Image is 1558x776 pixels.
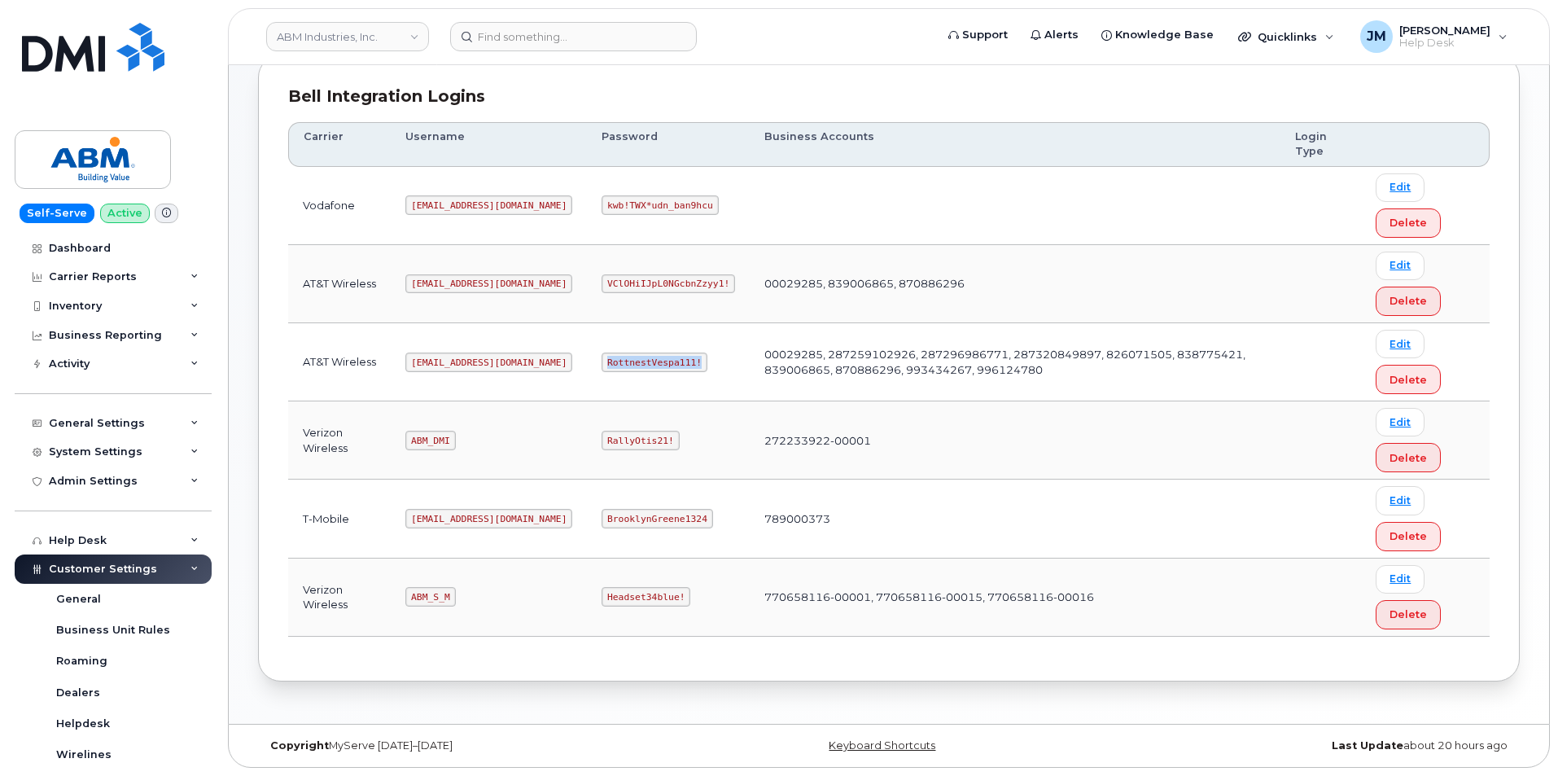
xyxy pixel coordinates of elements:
[587,122,750,167] th: Password
[1019,19,1090,51] a: Alerts
[405,509,572,528] code: [EMAIL_ADDRESS][DOMAIN_NAME]
[1376,408,1425,436] a: Edit
[1090,19,1225,51] a: Knowledge Base
[288,245,391,323] td: AT&T Wireless
[750,245,1280,323] td: 00029285, 839006865, 870886296
[405,587,455,607] code: ABM_S_M
[1349,20,1519,53] div: Jonas Mutoke
[1376,522,1441,551] button: Delete
[602,431,679,450] code: RallyOtis21!
[266,22,429,51] a: ABM Industries, Inc.
[258,739,679,752] div: MyServe [DATE]–[DATE]
[1390,215,1427,230] span: Delete
[750,559,1280,637] td: 770658116-00001, 770658116-00015, 770658116-00016
[1367,27,1386,46] span: JM
[750,323,1280,401] td: 00029285, 287259102926, 287296986771, 287320849897, 826071505, 838775421, 839006865, 870886296, 9...
[288,85,1490,108] div: Bell Integration Logins
[405,274,572,294] code: [EMAIL_ADDRESS][DOMAIN_NAME]
[1376,365,1441,394] button: Delete
[602,195,718,215] code: kwb!TWX*udn_ban9hcu
[1044,27,1079,43] span: Alerts
[1399,24,1490,37] span: [PERSON_NAME]
[288,167,391,245] td: Vodafone
[1258,30,1317,43] span: Quicklinks
[1376,486,1425,515] a: Edit
[288,122,391,167] th: Carrier
[1376,208,1441,238] button: Delete
[288,323,391,401] td: AT&T Wireless
[1115,27,1214,43] span: Knowledge Base
[1280,122,1361,167] th: Login Type
[405,195,572,215] code: [EMAIL_ADDRESS][DOMAIN_NAME]
[937,19,1019,51] a: Support
[1390,372,1427,388] span: Delete
[270,739,329,752] strong: Copyright
[405,353,572,372] code: [EMAIL_ADDRESS][DOMAIN_NAME]
[602,274,735,294] code: VClOHiIJpL0NGcbnZzyy1!
[750,401,1280,480] td: 272233922-00001
[602,587,690,607] code: Headset34blue!
[750,480,1280,558] td: 789000373
[288,480,391,558] td: T-Mobile
[1390,450,1427,466] span: Delete
[288,401,391,480] td: Verizon Wireless
[1376,600,1441,629] button: Delete
[450,22,697,51] input: Find something...
[1390,607,1427,622] span: Delete
[1390,528,1427,544] span: Delete
[1227,20,1346,53] div: Quicklinks
[391,122,587,167] th: Username
[829,739,935,752] a: Keyboard Shortcuts
[1376,330,1425,358] a: Edit
[405,431,455,450] code: ABM_DMI
[1099,739,1520,752] div: about 20 hours ago
[1399,37,1490,50] span: Help Desk
[602,353,707,372] code: RottnestVespa111!
[1332,739,1403,752] strong: Last Update
[1376,565,1425,594] a: Edit
[962,27,1008,43] span: Support
[602,509,712,528] code: BrooklynGreene1324
[288,559,391,637] td: Verizon Wireless
[1376,173,1425,202] a: Edit
[1390,293,1427,309] span: Delete
[1376,287,1441,316] button: Delete
[1376,443,1441,472] button: Delete
[1376,252,1425,280] a: Edit
[750,122,1280,167] th: Business Accounts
